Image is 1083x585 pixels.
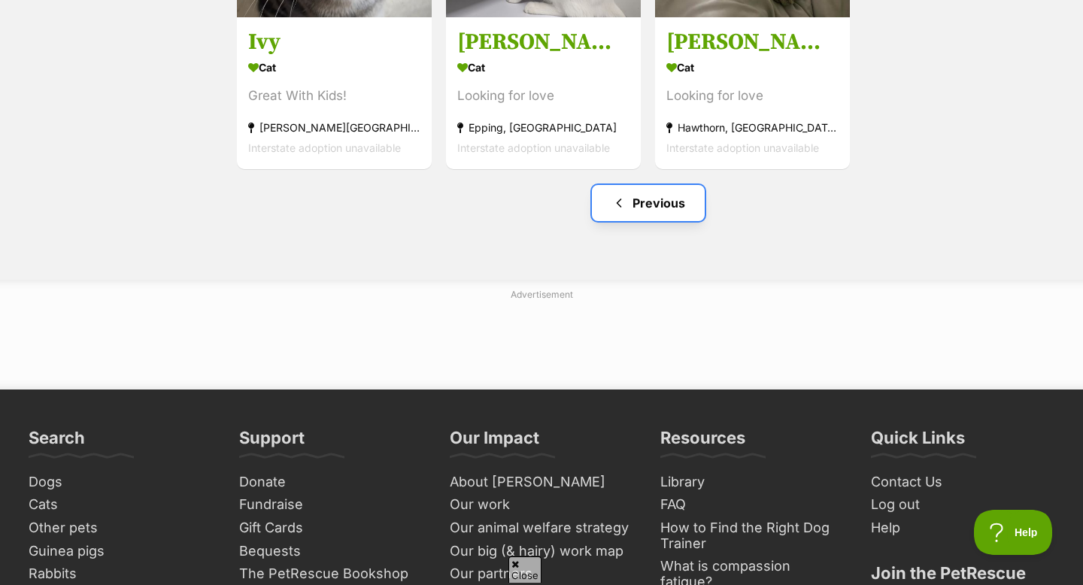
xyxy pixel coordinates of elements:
a: Previous page [592,185,705,221]
a: Our big (& hairy) work map [444,540,639,563]
h3: Quick Links [871,427,965,457]
h3: [PERSON_NAME] [666,29,839,57]
span: Close [508,556,541,583]
a: [PERSON_NAME] Cat Looking for love Epping, [GEOGRAPHIC_DATA] Interstate adoption unavailable favo... [446,17,641,170]
a: Our animal welfare strategy [444,517,639,540]
span: Interstate adoption unavailable [248,142,401,155]
a: Library [654,471,850,494]
h3: [PERSON_NAME] [457,29,629,57]
a: About [PERSON_NAME] [444,471,639,494]
h3: Search [29,427,85,457]
h3: Ivy [248,29,420,57]
div: Cat [666,57,839,79]
div: Cat [248,57,420,79]
a: Ivy Cat Great With Kids! [PERSON_NAME][GEOGRAPHIC_DATA] Interstate adoption unavailable favourite [237,17,432,170]
a: FAQ [654,493,850,517]
div: [PERSON_NAME][GEOGRAPHIC_DATA] [248,118,420,138]
a: Fundraise [233,493,429,517]
div: Looking for love [666,86,839,107]
div: Great With Kids! [248,86,420,107]
a: Cats [23,493,218,517]
div: Looking for love [457,86,629,107]
div: Epping, [GEOGRAPHIC_DATA] [457,118,629,138]
nav: Pagination [235,185,1060,221]
a: Donate [233,471,429,494]
a: Help [865,517,1060,540]
h3: Support [239,427,305,457]
a: Contact Us [865,471,1060,494]
a: Dogs [23,471,218,494]
span: Interstate adoption unavailable [666,142,819,155]
span: Interstate adoption unavailable [457,142,610,155]
a: Gift Cards [233,517,429,540]
a: Log out [865,493,1060,517]
h3: Our Impact [450,427,539,457]
a: Bequests [233,540,429,563]
h3: Resources [660,427,745,457]
div: Hawthorn, [GEOGRAPHIC_DATA] [666,118,839,138]
a: Other pets [23,517,218,540]
a: [PERSON_NAME] Cat Looking for love Hawthorn, [GEOGRAPHIC_DATA] Interstate adoption unavailable fa... [655,17,850,170]
div: Cat [457,57,629,79]
iframe: Help Scout Beacon - Open [974,510,1053,555]
a: How to Find the Right Dog Trainer [654,517,850,555]
a: Guinea pigs [23,540,218,563]
a: Our work [444,493,639,517]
